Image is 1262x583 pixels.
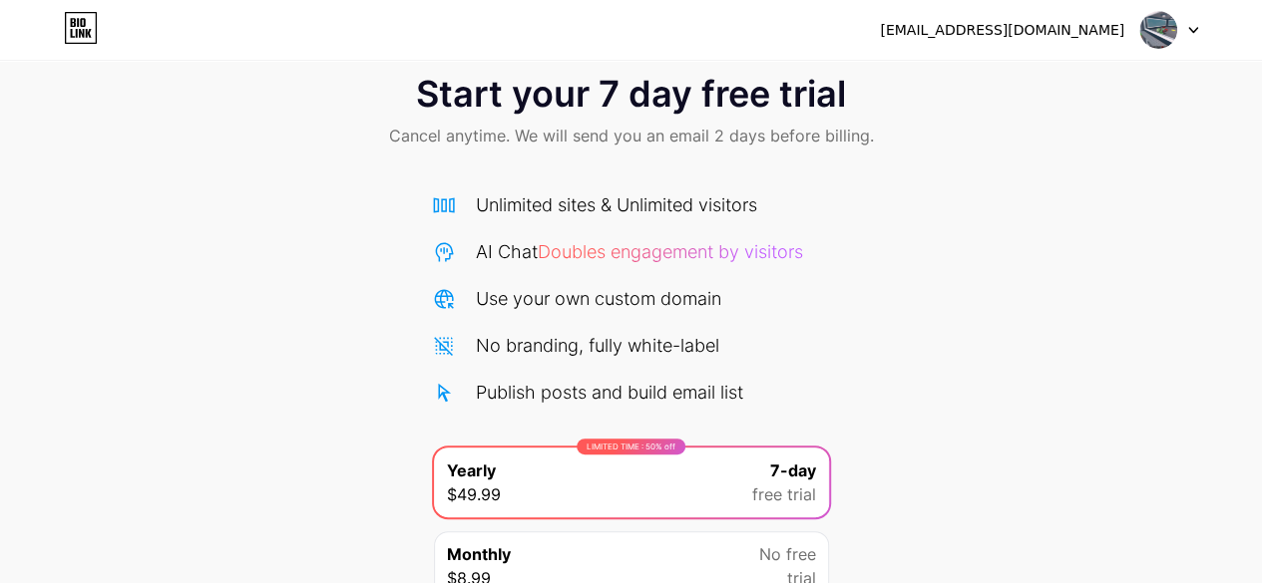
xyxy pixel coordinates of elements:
[476,379,743,406] div: Publish posts and build email list
[416,74,846,114] span: Start your 7 day free trial
[447,458,496,482] span: Yearly
[1139,11,1177,49] img: linkgenrators
[752,482,816,506] span: free trial
[538,241,803,262] span: Doubles engagement by visitors
[447,542,511,566] span: Monthly
[476,332,719,359] div: No branding, fully white-label
[770,458,816,482] span: 7-day
[577,438,685,454] div: LIMITED TIME : 50% off
[476,285,721,312] div: Use your own custom domain
[389,124,874,147] span: Cancel anytime. We will send you an email 2 days before billing.
[447,482,501,506] span: $49.99
[476,238,803,265] div: AI Chat
[880,20,1124,41] div: [EMAIL_ADDRESS][DOMAIN_NAME]
[476,191,757,218] div: Unlimited sites & Unlimited visitors
[759,542,816,566] span: No free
